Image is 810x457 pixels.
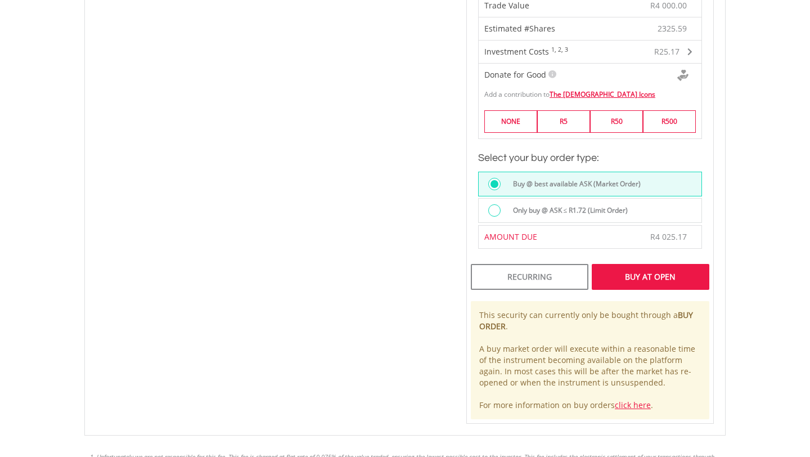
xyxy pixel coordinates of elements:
label: R5 [537,110,590,132]
span: 2325.59 [658,23,687,34]
label: NONE [484,110,537,132]
h3: Select your buy order type: [478,150,702,166]
b: BUY ORDER [479,310,693,331]
span: R25.17 [654,46,679,57]
span: Investment Costs [484,46,549,57]
span: Estimated #Shares [484,23,555,34]
span: Donate for Good [484,69,546,80]
label: R50 [590,110,643,132]
label: Buy @ best available ASK (Market Order) [506,178,641,190]
div: Add a contribution to [479,84,701,99]
label: R500 [643,110,696,132]
div: Recurring [471,264,588,290]
a: click here [615,400,651,410]
span: R4 025.17 [650,231,687,242]
img: Donte For Good [677,70,688,81]
div: Buy At Open [592,264,709,290]
div: This security can currently only be bought through a . A buy market order will execute within a r... [471,301,709,419]
span: AMOUNT DUE [484,231,537,242]
label: Only buy @ ASK ≤ R1.72 (Limit Order) [506,204,628,217]
sup: 1, 2, 3 [551,46,568,53]
a: The [DEMOGRAPHIC_DATA] Icons [550,89,655,99]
